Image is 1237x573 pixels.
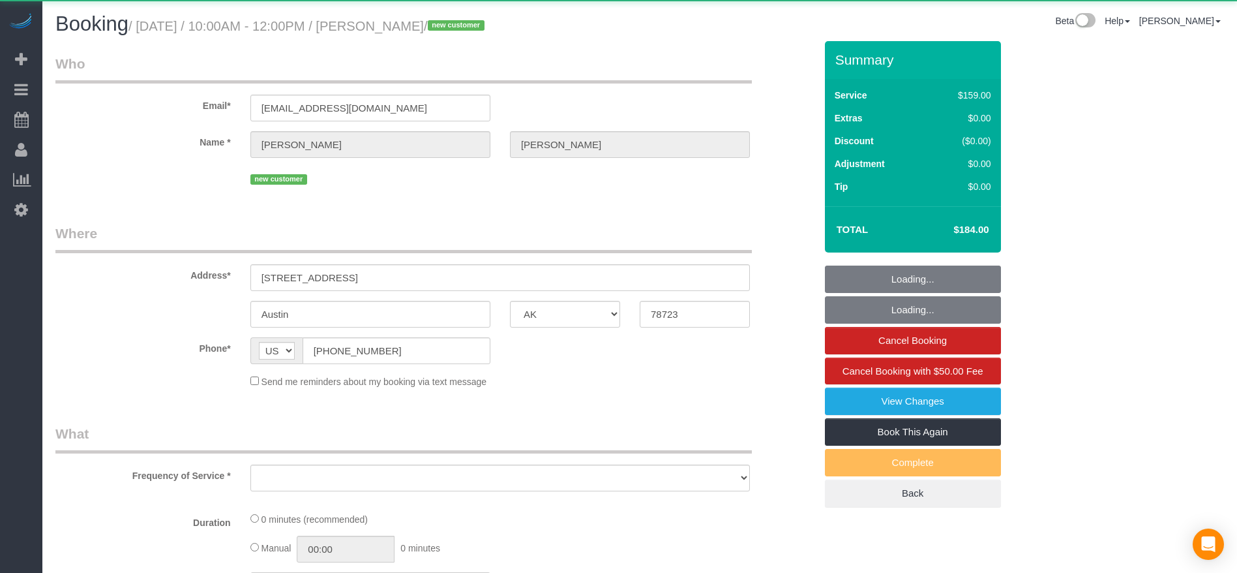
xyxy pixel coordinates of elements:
a: Help [1105,16,1130,26]
label: Tip [835,180,848,193]
label: Extras [835,112,863,125]
a: Cancel Booking [825,327,1001,354]
label: Name * [46,131,241,149]
span: Booking [55,12,128,35]
span: new customer [428,20,484,31]
label: Duration [46,512,241,529]
legend: What [55,424,752,454]
div: $0.00 [931,112,991,125]
input: Phone* [303,337,490,364]
div: Open Intercom Messenger [1193,529,1224,560]
a: Back [825,480,1001,507]
h3: Summary [835,52,994,67]
div: $0.00 [931,157,991,170]
input: Zip Code* [640,301,750,328]
span: Cancel Booking with $50.00 Fee [842,365,983,377]
div: $0.00 [931,180,991,193]
small: / [DATE] / 10:00AM - 12:00PM / [PERSON_NAME] [128,19,488,33]
span: new customer [250,174,307,185]
img: New interface [1074,13,1095,30]
a: Book This Again [825,418,1001,446]
a: [PERSON_NAME] [1139,16,1221,26]
label: Discount [835,134,874,147]
legend: Who [55,54,752,84]
a: Cancel Booking with $50.00 Fee [825,358,1001,385]
label: Frequency of Service * [46,465,241,482]
label: Address* [46,264,241,282]
span: 0 minutes [400,543,440,553]
input: Email* [250,95,490,121]
label: Phone* [46,337,241,355]
input: Last Name* [510,131,750,158]
span: Send me reminders about my booking via text message [261,377,487,387]
span: 0 minutes (recommended) [261,514,368,525]
label: Email* [46,95,241,112]
input: First Name* [250,131,490,158]
img: Automaid Logo [8,13,34,31]
div: ($0.00) [931,134,991,147]
legend: Where [55,224,752,253]
a: View Changes [825,388,1001,415]
div: $159.00 [931,89,991,102]
h4: $184.00 [914,225,989,236]
strong: Total [837,224,869,235]
label: Adjustment [835,157,885,170]
span: / [424,19,488,33]
span: Manual [261,543,291,553]
input: City* [250,301,490,328]
label: Service [835,89,867,102]
a: Beta [1055,16,1095,26]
